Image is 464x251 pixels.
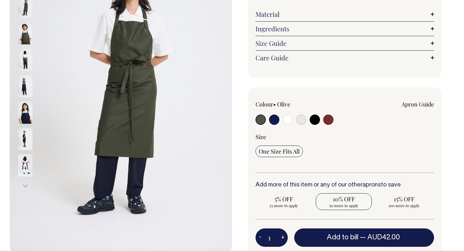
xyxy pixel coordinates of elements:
[256,146,303,157] input: One Size Fits All
[319,203,369,208] span: 50 more to apply
[316,193,372,210] input: 10% OFF 50 more to apply
[256,182,434,188] h6: Add more of this item or any of our other to save
[18,154,33,176] img: dark-navy
[367,234,400,241] span: AUD42.00
[278,231,288,244] button: +
[319,195,369,203] span: 10% OFF
[256,100,327,108] div: Colour
[18,48,33,71] img: olive
[401,100,434,108] a: Apron Guide
[362,182,381,188] a: aprons
[294,228,434,246] button: Add to bill —AUD42.00
[256,39,434,47] a: Size Guide
[259,195,309,203] span: 5% OFF
[18,22,33,44] img: olive
[360,234,401,241] span: —
[259,203,309,208] span: 25 more to apply
[18,127,33,150] img: dark-navy
[259,147,300,155] span: One Size Fits All
[256,25,434,33] a: Ingredients
[256,54,434,62] a: Care Guide
[256,10,434,18] a: Material
[379,203,429,208] span: 100 more to apply
[256,231,265,244] button: -
[277,100,290,108] label: Olive
[18,75,33,97] img: dark-navy
[327,234,358,241] span: Add to bill
[376,193,432,210] input: 15% OFF 100 more to apply
[20,178,30,193] button: Next
[256,193,312,210] input: 5% OFF 25 more to apply
[256,133,434,141] div: Size
[379,195,429,203] span: 15% OFF
[18,101,33,124] img: dark-navy
[273,100,276,108] span: •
